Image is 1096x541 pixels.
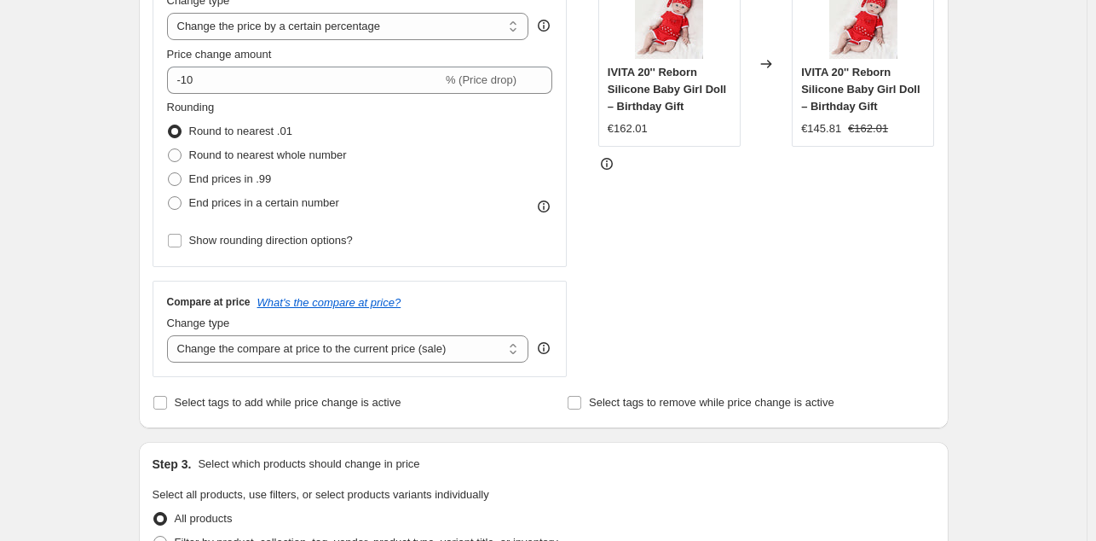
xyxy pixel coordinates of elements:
span: End prices in a certain number [189,196,339,209]
h2: Step 3. [153,456,192,473]
span: IVITA 20'' Reborn Silicone Baby Girl Doll – Birthday Gift [608,66,726,113]
div: €162.01 [608,120,648,137]
span: End prices in .99 [189,172,272,185]
span: Select tags to remove while price change is active [589,396,834,409]
p: Select which products should change in price [198,456,419,473]
strike: €162.01 [848,120,888,137]
span: IVITA 20'' Reborn Silicone Baby Girl Doll – Birthday Gift [801,66,920,113]
span: % (Price drop) [446,73,516,86]
span: Show rounding direction options? [189,234,353,247]
div: help [535,17,552,34]
span: Rounding [167,101,215,113]
span: Round to nearest whole number [189,148,347,161]
button: What's the compare at price? [257,296,401,309]
span: All products [175,512,233,525]
span: Select tags to add while price change is active [175,396,401,409]
span: Round to nearest .01 [189,125,292,137]
div: help [535,340,552,357]
span: Select all products, use filters, or select products variants individually [153,488,489,501]
span: Change type [167,317,230,329]
h3: Compare at price [167,295,251,309]
input: -15 [167,67,442,94]
span: Price change amount [167,48,272,61]
div: €145.81 [801,120,841,137]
